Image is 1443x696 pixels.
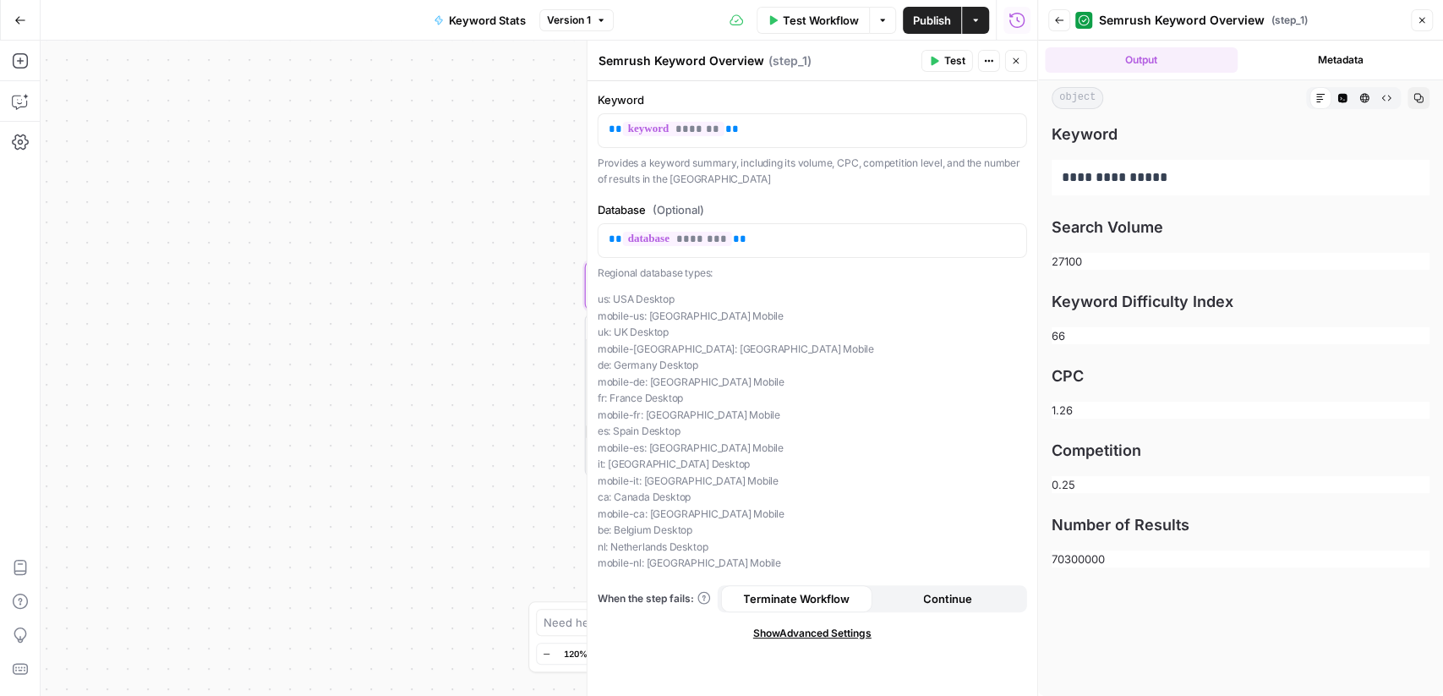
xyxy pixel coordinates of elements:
[923,590,972,607] span: Continue
[598,291,1027,572] p: us: USA Desktop mobile-us: [GEOGRAPHIC_DATA] Mobile uk: UK Desktop mobile-[GEOGRAPHIC_DATA]: [GEO...
[872,585,1024,612] button: Continue
[1052,476,1429,493] div: 0.25
[1052,87,1103,109] span: object
[913,12,951,29] span: Publish
[921,50,973,72] button: Test
[903,7,961,34] button: Publish
[1052,402,1429,419] div: 1.26
[598,155,1027,188] p: Provides a keyword summary, including its volume, CPC, competition level, and the number of resul...
[598,91,1027,108] label: Keyword
[1244,47,1437,73] button: Metadata
[768,52,812,69] span: ( step_1 )
[1052,513,1429,537] span: Number of Results
[449,12,526,29] span: Keyword Stats
[1271,13,1308,28] span: ( step_1 )
[1052,123,1429,146] span: Keyword
[1052,327,1429,344] div: 66
[944,53,965,69] span: Test
[1052,551,1429,567] div: 70300000
[1052,216,1429,239] span: Search Volume
[757,7,869,34] button: Test Workflow
[564,647,588,660] span: 120%
[653,201,704,218] span: (Optional)
[783,12,859,29] span: Test Workflow
[599,52,764,69] textarea: Semrush Keyword Overview
[598,265,1027,282] p: Regional database types:
[1052,439,1429,463] span: Competition
[598,591,711,606] a: When the step fails:
[1052,364,1429,388] span: CPC
[753,626,872,641] span: Show Advanced Settings
[424,7,536,34] button: Keyword Stats
[1052,253,1429,270] div: 27100
[547,13,591,28] span: Version 1
[1052,290,1429,314] span: Keyword Difficulty Index
[743,590,850,607] span: Terminate Workflow
[1099,12,1265,29] span: Semrush Keyword Overview
[1045,47,1238,73] button: Output
[598,201,1027,218] label: Database
[539,9,614,31] button: Version 1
